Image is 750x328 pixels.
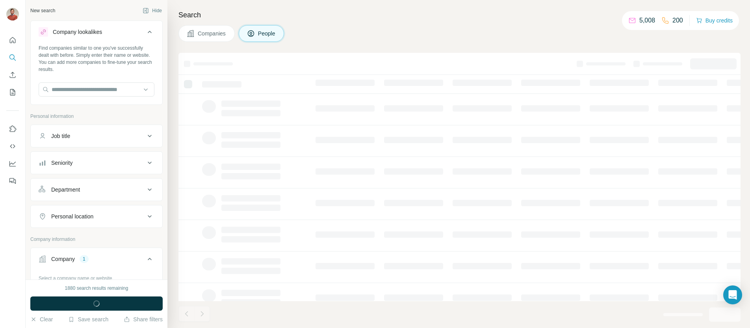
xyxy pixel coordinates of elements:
div: Select a company name or website [39,272,154,282]
div: Company lookalikes [53,28,102,36]
button: Quick start [6,33,19,47]
button: Use Surfe on LinkedIn [6,122,19,136]
button: Seniority [31,153,162,172]
span: Companies [198,30,226,37]
button: Share filters [124,315,163,323]
div: Open Intercom Messenger [723,285,742,304]
div: 1 [80,255,89,263]
div: Department [51,186,80,194]
div: Seniority [51,159,72,167]
div: Company [51,255,75,263]
button: Feedback [6,174,19,188]
div: 1880 search results remaining [65,285,128,292]
button: Dashboard [6,157,19,171]
div: Personal location [51,212,93,220]
p: 5,008 [639,16,655,25]
span: People [258,30,276,37]
button: Enrich CSV [6,68,19,82]
div: New search [30,7,55,14]
button: Personal location [31,207,162,226]
h4: Search [178,9,741,20]
button: Department [31,180,162,199]
button: Use Surfe API [6,139,19,153]
button: My lists [6,85,19,99]
img: Avatar [6,8,19,20]
button: Clear [30,315,53,323]
button: Hide [137,5,167,17]
button: Search [6,50,19,65]
button: Company lookalikes [31,22,162,45]
p: Personal information [30,113,163,120]
button: Company1 [31,250,162,272]
button: Job title [31,127,162,145]
div: Job title [51,132,70,140]
p: Company information [30,236,163,243]
button: Buy credits [696,15,733,26]
div: Find companies similar to one you've successfully dealt with before. Simply enter their name or w... [39,45,154,73]
button: Save search [68,315,108,323]
p: 200 [672,16,683,25]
